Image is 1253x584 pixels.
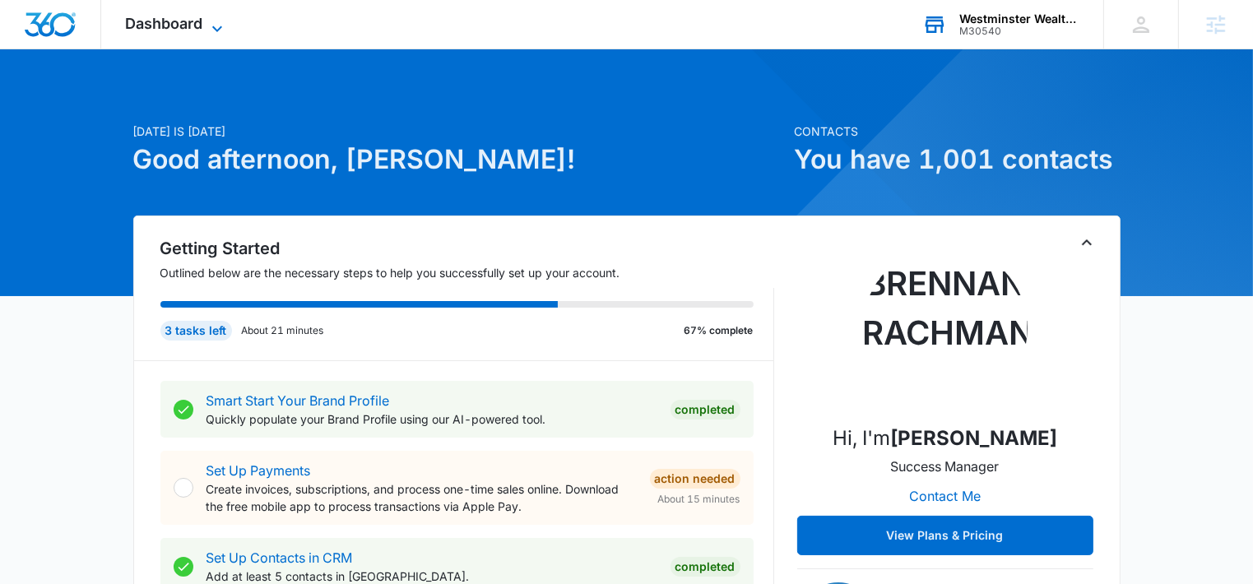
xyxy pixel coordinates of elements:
[1077,233,1097,253] button: Toggle Collapse
[959,25,1079,37] div: account id
[133,123,785,140] p: [DATE] is [DATE]
[160,321,232,341] div: 3 tasks left
[685,323,754,338] p: 67% complete
[160,264,774,281] p: Outlined below are the necessary steps to help you successfully set up your account.
[207,410,657,428] p: Quickly populate your Brand Profile using our AI-powered tool.
[126,15,203,32] span: Dashboard
[650,469,740,489] div: Action Needed
[795,123,1121,140] p: Contacts
[207,480,637,515] p: Create invoices, subscriptions, and process one-time sales online. Download the free mobile app t...
[160,236,774,261] h2: Getting Started
[207,549,353,566] a: Set Up Contacts in CRM
[863,246,1028,410] img: Brennan Rachman
[797,516,1093,555] button: View Plans & Pricing
[891,457,1000,476] p: Success Manager
[207,392,390,409] a: Smart Start Your Brand Profile
[671,557,740,577] div: Completed
[795,140,1121,179] h1: You have 1,001 contacts
[133,140,785,179] h1: Good afternoon, [PERSON_NAME]!
[207,462,311,479] a: Set Up Payments
[671,400,740,419] div: Completed
[959,12,1079,25] div: account name
[833,424,1057,453] p: Hi, I'm
[242,323,324,338] p: About 21 minutes
[658,492,740,507] span: About 15 minutes
[890,426,1057,450] strong: [PERSON_NAME]
[893,476,997,516] button: Contact Me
